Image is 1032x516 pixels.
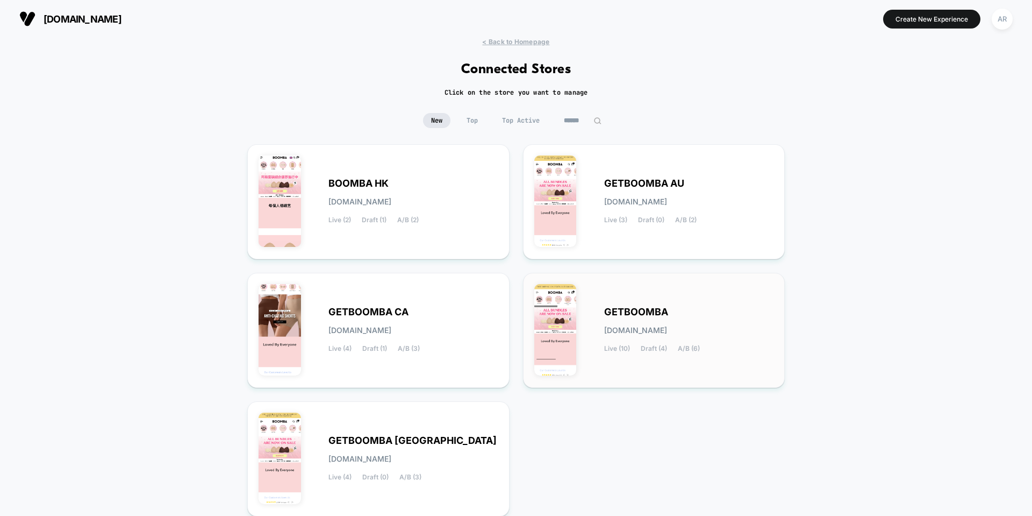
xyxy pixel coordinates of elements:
span: [DOMAIN_NAME] [328,455,391,463]
button: Create New Experience [883,10,980,29]
span: Live (4) [328,473,352,481]
span: Live (10) [604,345,630,352]
span: < Back to Homepage [482,38,549,46]
img: edit [593,117,601,125]
span: [DOMAIN_NAME] [604,198,667,206]
span: Live (2) [328,216,351,224]
span: BOOMBA HK [328,180,389,187]
h1: Connected Stores [461,62,571,77]
span: Top Active [494,113,548,128]
span: Draft (1) [362,345,387,352]
img: GETBOOMBA_AU [534,155,577,247]
span: GETBOOMBA [GEOGRAPHIC_DATA] [328,437,497,444]
span: A/B (2) [675,216,697,224]
span: GETBOOMBA [604,308,668,316]
div: AR [992,9,1013,30]
button: [DOMAIN_NAME] [16,10,125,27]
img: GETBOOMBA_UK [259,413,301,504]
button: AR [988,8,1016,30]
span: Draft (1) [362,216,386,224]
span: A/B (2) [397,216,419,224]
span: New [423,113,450,128]
span: Top [458,113,486,128]
span: A/B (3) [399,473,421,481]
span: Live (3) [604,216,627,224]
h2: Click on the store you want to manage [445,88,588,97]
span: [DOMAIN_NAME] [328,327,391,334]
span: [DOMAIN_NAME] [604,327,667,334]
span: [DOMAIN_NAME] [44,13,121,25]
span: [DOMAIN_NAME] [328,198,391,206]
span: A/B (3) [398,345,420,352]
img: GETBOOMBA_CA [259,284,301,376]
span: GETBOOMBA CA [328,308,408,316]
span: Draft (4) [641,345,667,352]
span: Live (4) [328,345,352,352]
img: GETBOOMBA [534,284,577,376]
span: Draft (0) [362,473,389,481]
img: BOOMBA_HK [259,155,301,247]
span: A/B (6) [678,345,700,352]
img: Visually logo [19,11,35,27]
span: GETBOOMBA AU [604,180,684,187]
span: Draft (0) [638,216,664,224]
